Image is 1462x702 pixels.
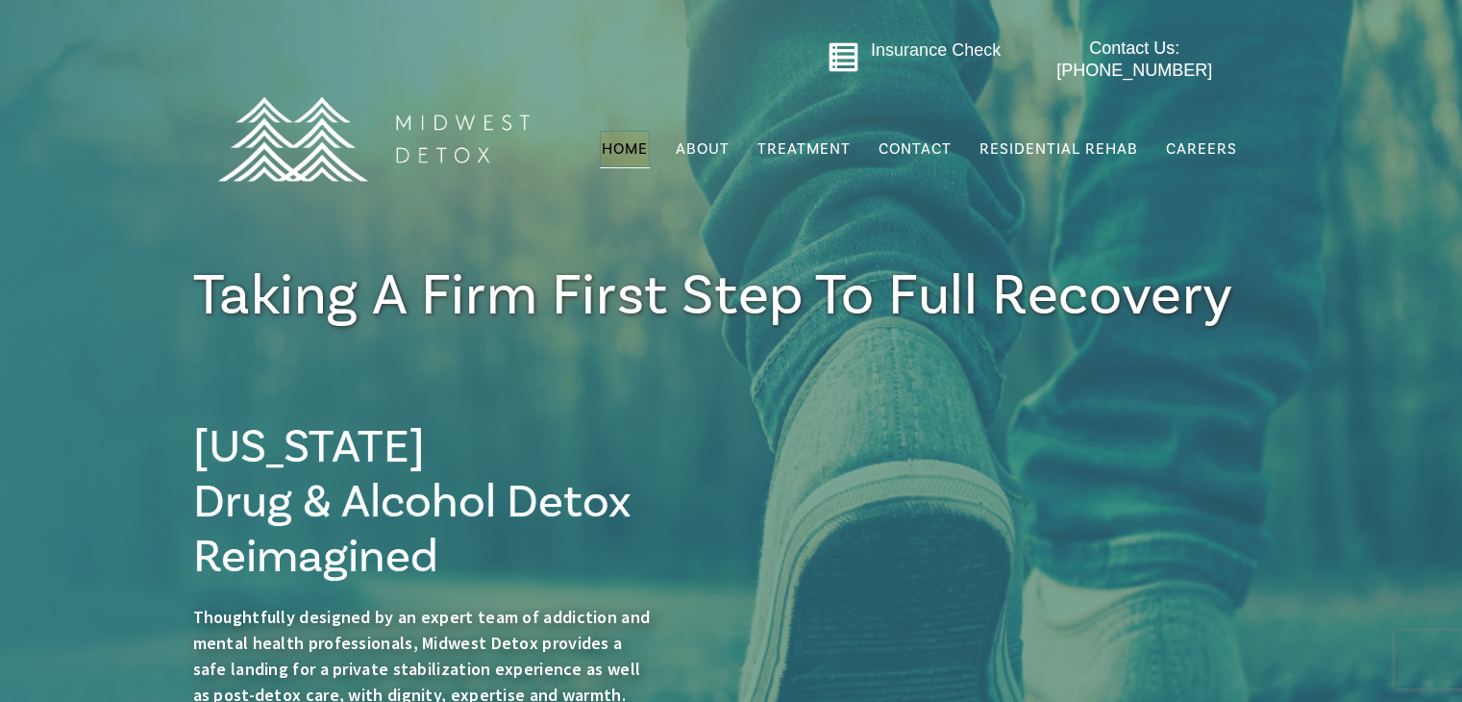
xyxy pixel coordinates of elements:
[674,131,731,167] a: About
[828,41,859,80] a: Go to midwestdetox.com/message-form-page/
[757,141,851,157] span: Treatment
[205,55,541,223] img: MD Logo Horitzontal white-01 (1) (1)
[1164,131,1239,167] a: Careers
[879,141,952,157] span: Contact
[756,131,853,167] a: Treatment
[1056,38,1212,80] span: Contact Us: [PHONE_NUMBER]
[193,259,1234,333] span: Taking a firm First Step To full Recovery
[602,139,648,159] span: Home
[676,141,730,157] span: About
[600,131,650,167] a: Home
[1166,139,1237,159] span: Careers
[1019,38,1251,83] a: Contact Us: [PHONE_NUMBER]
[978,131,1140,167] a: Residential Rehab
[877,131,954,167] a: Contact
[871,40,1001,60] a: Insurance Check
[193,417,632,587] span: [US_STATE] Drug & Alcohol Detox Reimagined
[979,139,1138,159] span: Residential Rehab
